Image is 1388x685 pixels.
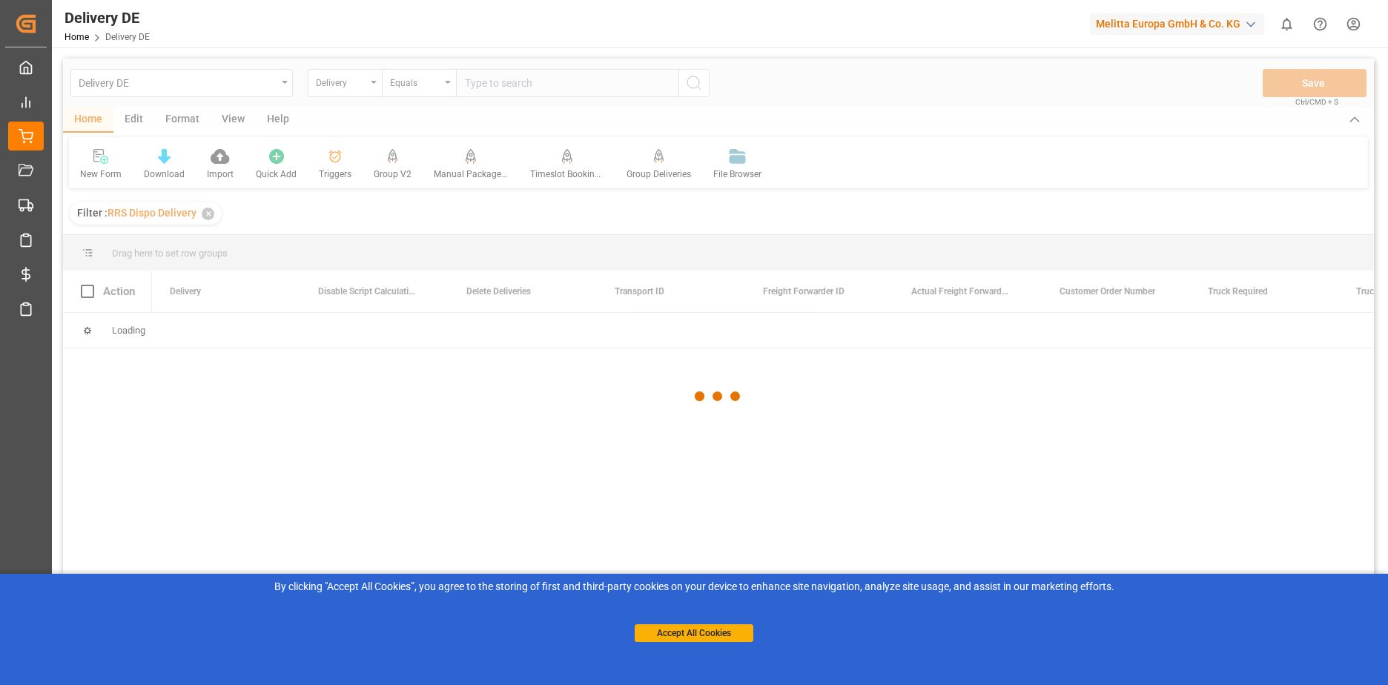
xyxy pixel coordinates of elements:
div: Melitta Europa GmbH & Co. KG [1090,13,1264,35]
div: By clicking "Accept All Cookies”, you agree to the storing of first and third-party cookies on yo... [10,579,1378,595]
a: Home [65,32,89,42]
button: Help Center [1303,7,1337,41]
div: Delivery DE [65,7,150,29]
button: Accept All Cookies [635,624,753,642]
button: show 0 new notifications [1270,7,1303,41]
button: Melitta Europa GmbH & Co. KG [1090,10,1270,38]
